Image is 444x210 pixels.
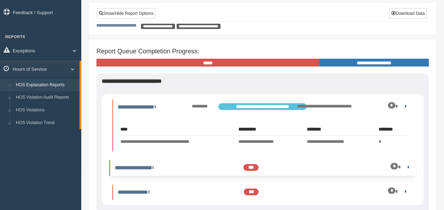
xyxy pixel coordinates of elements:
a: HOS Explanation Reports [13,79,79,92]
a: HOS Violation Audit Reports [13,91,79,104]
li: Expand [109,160,416,176]
button: Download Data [389,8,427,19]
li: Expand [112,185,413,200]
a: HOS Violations [13,104,79,117]
a: HOS Violation Trend [13,117,79,129]
li: Expand [112,99,413,151]
h4: Report Queue Completion Progress: [96,48,429,55]
a: Show/Hide Report Options [97,8,155,19]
